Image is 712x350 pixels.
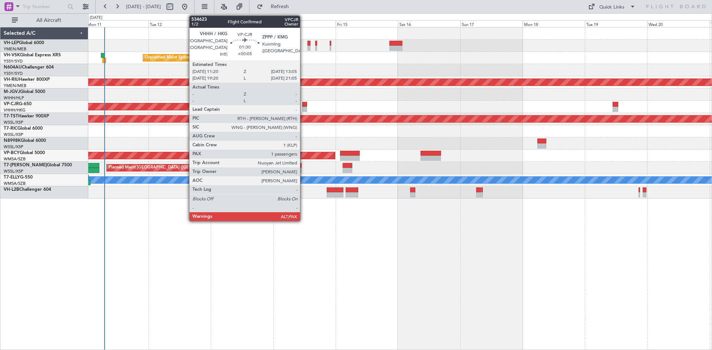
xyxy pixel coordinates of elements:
[4,95,24,101] a: WIHH/HLP
[585,20,647,27] div: Tue 19
[264,4,296,9] span: Refresh
[4,59,23,64] a: YSSY/SYD
[4,114,49,119] a: T7-TSTHawker 900XP
[4,151,45,155] a: VP-BCYGlobal 5000
[4,53,20,57] span: VH-VSK
[4,90,20,94] span: M-JGVJ
[145,52,236,63] div: Unplanned Maint Sydney ([PERSON_NAME] Intl)
[4,187,51,192] a: VH-L2BChallenger 604
[4,169,23,174] a: WSSL/XSP
[4,46,26,52] a: YMEN/MEB
[4,107,26,113] a: VHHH/HKG
[4,114,18,119] span: T7-TST
[4,102,19,106] span: VP-CJR
[599,4,624,11] div: Quick Links
[4,151,20,155] span: VP-BCY
[253,1,298,13] button: Refresh
[86,20,148,27] div: Mon 11
[273,20,336,27] div: Thu 14
[4,41,44,45] a: VH-LEPGlobal 6000
[4,163,47,167] span: T7-[PERSON_NAME]
[4,181,26,186] a: WMSA/SZB
[4,126,43,131] a: T7-RICGlobal 6000
[90,15,102,21] div: [DATE]
[4,163,72,167] a: T7-[PERSON_NAME]Global 7500
[4,139,21,143] span: N8998K
[398,20,460,27] div: Sat 16
[4,132,23,137] a: WSSL/XSP
[4,175,33,180] a: T7-ELLYG-550
[4,71,23,76] a: YSSY/SYD
[584,1,639,13] button: Quick Links
[4,83,26,89] a: YMEN/MEB
[4,65,54,70] a: N604AUChallenger 604
[4,65,22,70] span: N604AU
[4,90,45,94] a: M-JGVJGlobal 5000
[4,126,17,131] span: T7-RIC
[460,20,523,27] div: Sun 17
[4,187,19,192] span: VH-L2B
[4,175,20,180] span: T7-ELLY
[4,41,19,45] span: VH-LEP
[211,20,273,27] div: Wed 13
[23,1,65,12] input: Trip Number
[4,77,50,82] a: VH-RIUHawker 800XP
[109,162,225,173] div: Planned Maint [GEOGRAPHIC_DATA] ([GEOGRAPHIC_DATA])
[4,139,46,143] a: N8998KGlobal 6000
[4,77,19,82] span: VH-RIU
[4,53,61,57] a: VH-VSKGlobal Express XRS
[148,20,211,27] div: Tue 12
[647,20,709,27] div: Wed 20
[4,144,23,150] a: WSSL/XSP
[8,14,80,26] button: All Aircraft
[126,3,161,10] span: [DATE] - [DATE]
[4,120,23,125] a: WSSL/XSP
[4,156,26,162] a: WMSA/SZB
[523,20,585,27] div: Mon 18
[4,102,32,106] a: VP-CJRG-650
[336,20,398,27] div: Fri 15
[19,18,78,23] span: All Aircraft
